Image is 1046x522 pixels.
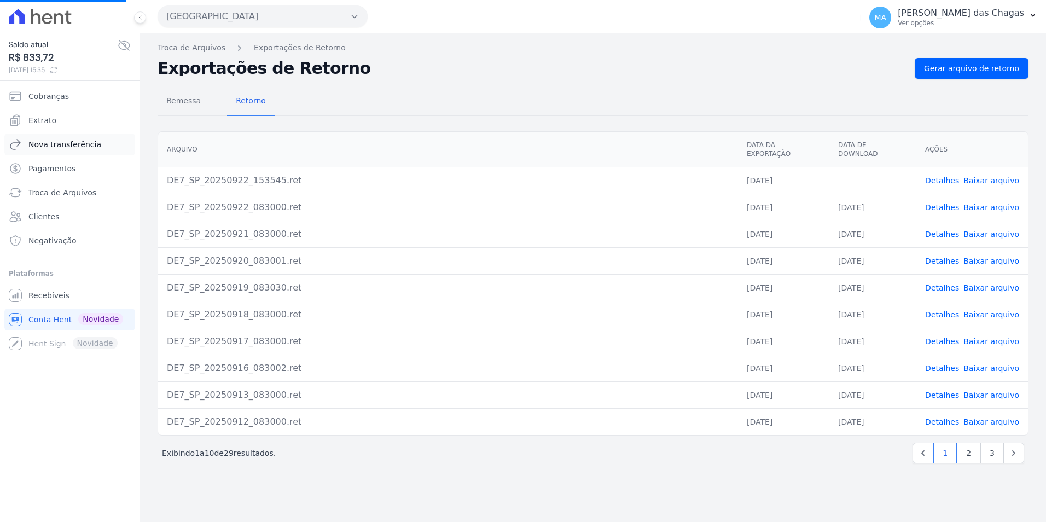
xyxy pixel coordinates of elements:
[28,235,77,246] span: Negativação
[162,448,276,459] p: Exibindo a de resultados.
[925,337,959,346] a: Detalhes
[738,408,829,435] td: [DATE]
[738,381,829,408] td: [DATE]
[205,449,214,457] span: 10
[963,391,1019,399] a: Baixar arquivo
[28,139,101,150] span: Nova transferência
[924,63,1019,74] span: Gerar arquivo de retorno
[738,194,829,221] td: [DATE]
[829,328,916,355] td: [DATE]
[158,42,1028,54] nav: Breadcrumb
[4,158,135,179] a: Pagamentos
[829,132,916,167] th: Data de Download
[963,310,1019,319] a: Baixar arquivo
[738,167,829,194] td: [DATE]
[963,417,1019,426] a: Baixar arquivo
[9,267,131,280] div: Plataformas
[829,247,916,274] td: [DATE]
[4,206,135,228] a: Clientes
[829,408,916,435] td: [DATE]
[167,174,729,187] div: DE7_SP_20250922_153545.ret
[963,257,1019,265] a: Baixar arquivo
[874,14,886,21] span: MA
[925,203,959,212] a: Detalhes
[158,88,210,116] a: Remessa
[167,228,729,241] div: DE7_SP_20250921_083000.ret
[78,313,123,325] span: Novidade
[167,201,729,214] div: DE7_SP_20250922_083000.ret
[829,194,916,221] td: [DATE]
[829,274,916,301] td: [DATE]
[167,362,729,375] div: DE7_SP_20250916_083002.ret
[963,337,1019,346] a: Baixar arquivo
[925,310,959,319] a: Detalhes
[167,388,729,402] div: DE7_SP_20250913_083000.ret
[829,355,916,381] td: [DATE]
[925,417,959,426] a: Detalhes
[4,134,135,155] a: Nova transferência
[4,230,135,252] a: Negativação
[898,19,1024,27] p: Ver opções
[167,308,729,321] div: DE7_SP_20250918_083000.ret
[738,247,829,274] td: [DATE]
[980,443,1004,463] a: 3
[229,90,272,112] span: Retorno
[738,328,829,355] td: [DATE]
[9,65,118,75] span: [DATE] 15:35
[963,364,1019,373] a: Baixar arquivo
[925,176,959,185] a: Detalhes
[1003,443,1024,463] a: Next
[963,283,1019,292] a: Baixar arquivo
[224,449,234,457] span: 29
[28,290,69,301] span: Recebíveis
[28,163,75,174] span: Pagamentos
[738,355,829,381] td: [DATE]
[957,443,980,463] a: 2
[916,132,1028,167] th: Ações
[28,115,56,126] span: Extrato
[925,364,959,373] a: Detalhes
[925,391,959,399] a: Detalhes
[4,309,135,330] a: Conta Hent Novidade
[167,281,729,294] div: DE7_SP_20250919_083030.ret
[4,109,135,131] a: Extrato
[195,449,200,457] span: 1
[9,85,131,355] nav: Sidebar
[925,230,959,239] a: Detalhes
[861,2,1046,33] button: MA [PERSON_NAME] das Chagas Ver opções
[28,187,96,198] span: Troca de Arquivos
[913,443,933,463] a: Previous
[738,221,829,247] td: [DATE]
[28,91,69,102] span: Cobranças
[933,443,957,463] a: 1
[167,415,729,428] div: DE7_SP_20250912_083000.ret
[963,203,1019,212] a: Baixar arquivo
[963,176,1019,185] a: Baixar arquivo
[28,314,72,325] span: Conta Hent
[898,8,1024,19] p: [PERSON_NAME] das Chagas
[28,211,59,222] span: Clientes
[254,42,346,54] a: Exportações de Retorno
[829,301,916,328] td: [DATE]
[158,132,738,167] th: Arquivo
[9,50,118,65] span: R$ 833,72
[925,283,959,292] a: Detalhes
[829,221,916,247] td: [DATE]
[167,335,729,348] div: DE7_SP_20250917_083000.ret
[963,230,1019,239] a: Baixar arquivo
[160,90,207,112] span: Remessa
[158,42,225,54] a: Troca de Arquivos
[738,301,829,328] td: [DATE]
[829,381,916,408] td: [DATE]
[738,132,829,167] th: Data da Exportação
[925,257,959,265] a: Detalhes
[227,88,275,116] a: Retorno
[167,254,729,268] div: DE7_SP_20250920_083001.ret
[9,39,118,50] span: Saldo atual
[738,274,829,301] td: [DATE]
[158,5,368,27] button: [GEOGRAPHIC_DATA]
[915,58,1028,79] a: Gerar arquivo de retorno
[4,285,135,306] a: Recebíveis
[4,182,135,204] a: Troca de Arquivos
[158,61,906,76] h2: Exportações de Retorno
